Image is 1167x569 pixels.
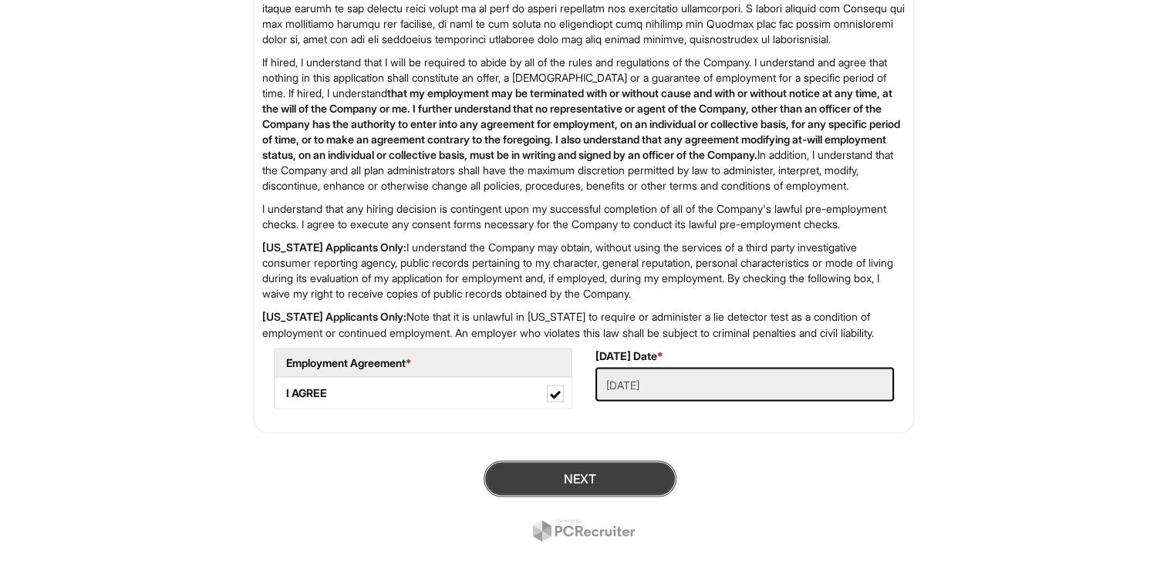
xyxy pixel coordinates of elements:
p: I understand that any hiring decision is contingent upon my successful completion of all of the C... [262,201,906,232]
h5: Employment Agreement [286,356,560,368]
input: Today's Date [595,367,894,401]
label: [DATE] Date [595,348,663,363]
button: Next [484,460,676,497]
p: Note that it is unlawful in [US_STATE] to require or administer a lie detector test as a conditio... [262,309,906,340]
strong: that my employment may be terminated with or without cause and with or without notice at any time... [262,86,900,161]
strong: [US_STATE] Applicants Only: [262,310,406,323]
p: If hired, I understand that I will be required to abide by all of the rules and regulations of th... [262,55,906,194]
strong: [US_STATE] Applicants Only: [262,241,406,254]
label: I AGREE [275,377,572,408]
p: I understand the Company may obtain, without using the services of a third party investigative co... [262,240,906,301]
